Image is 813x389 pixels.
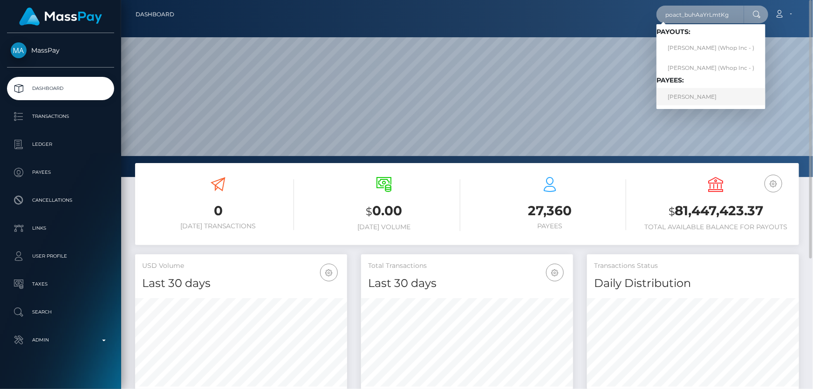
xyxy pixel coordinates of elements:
a: Links [7,217,114,240]
a: [PERSON_NAME] [656,88,765,105]
h6: Total Available Balance for Payouts [640,223,792,231]
a: User Profile [7,245,114,268]
input: Search... [656,6,744,23]
img: MassPay Logo [19,7,102,26]
h4: Daily Distribution [594,275,792,292]
h3: 81,447,423.37 [640,202,792,221]
a: Search [7,300,114,324]
a: Dashboard [7,77,114,100]
a: Taxes [7,273,114,296]
h6: [DATE] Transactions [142,222,294,230]
h3: 27,360 [474,202,626,220]
p: Dashboard [11,82,110,96]
h5: Total Transactions [368,261,566,271]
a: Payees [7,161,114,184]
h6: Payees: [656,76,765,84]
p: User Profile [11,249,110,263]
h5: Transactions Status [594,261,792,271]
img: MassPay [11,42,27,58]
p: Payees [11,165,110,179]
a: [PERSON_NAME] (Whop Inc - ) [656,40,765,57]
h4: Last 30 days [368,275,566,292]
p: Taxes [11,277,110,291]
h3: 0.00 [308,202,460,221]
h6: [DATE] Volume [308,223,460,231]
small: $ [366,205,372,218]
p: Links [11,221,110,235]
a: Dashboard [136,5,174,24]
h6: Payouts: [656,28,765,36]
small: $ [669,205,675,218]
a: Cancellations [7,189,114,212]
h6: Payees [474,222,626,230]
a: Transactions [7,105,114,128]
h4: Last 30 days [142,275,340,292]
h3: 0 [142,202,294,220]
h5: USD Volume [142,261,340,271]
p: Search [11,305,110,319]
p: Admin [11,333,110,347]
a: Ledger [7,133,114,156]
a: Admin [7,328,114,352]
span: MassPay [7,46,114,55]
p: Transactions [11,109,110,123]
p: Cancellations [11,193,110,207]
a: [PERSON_NAME] (Whop Inc - ) [656,59,765,76]
p: Ledger [11,137,110,151]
